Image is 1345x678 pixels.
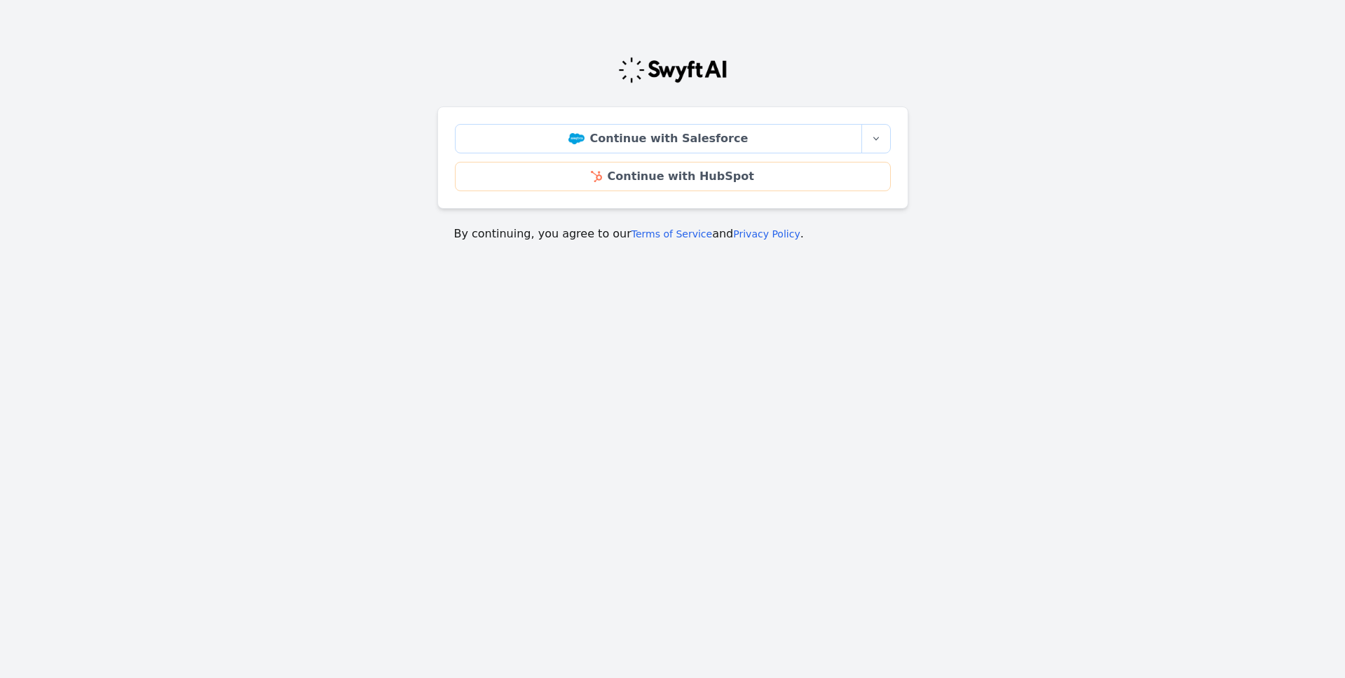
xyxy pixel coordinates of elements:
a: Privacy Policy [733,228,800,240]
a: Terms of Service [631,228,712,240]
img: Swyft Logo [617,56,728,84]
p: By continuing, you agree to our and . [454,226,892,242]
a: Continue with HubSpot [455,162,891,191]
img: Salesforce [568,133,585,144]
a: Continue with Salesforce [455,124,862,153]
img: HubSpot [591,171,601,182]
